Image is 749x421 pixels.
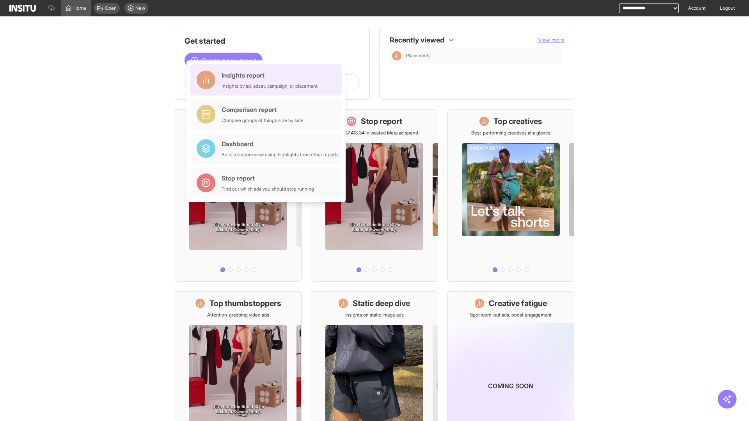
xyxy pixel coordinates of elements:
a: Top creativesBest-performing creatives at a glance [447,109,574,282]
div: Dashboard [222,139,339,149]
span: New [135,5,145,11]
div: Comparison report [222,105,304,114]
span: Open [105,5,117,11]
span: Placements [406,53,431,59]
h1: Static deep dive [353,298,410,309]
p: Best-performing creatives at a glance [471,130,550,136]
span: Placements [406,53,558,59]
button: View more [538,36,564,44]
span: Home [73,5,86,11]
button: Create a new report [185,53,263,68]
h1: Get started [185,35,360,46]
span: Create a new report [202,56,256,65]
img: Logo [9,5,36,12]
a: Stop reportSave £27,413.34 in wasted Meta ad spend [311,109,438,282]
div: Compare groups of things side by side [222,117,304,124]
a: What's live nowSee all active ads instantly [175,109,302,282]
div: Find out which ads you should stop running [222,186,314,192]
h1: Top thumbstoppers [209,298,281,309]
div: Build a custom view using highlights from other reports [222,152,339,158]
div: Stop report [222,173,314,183]
h1: Top creatives [493,116,542,127]
div: Insights by ad, adset, campaign, or placement [222,83,318,89]
span: View more [538,37,564,43]
p: Attention-grabbing video ads [207,312,269,318]
div: Insights [392,51,401,60]
h1: Stop report [361,116,402,127]
div: Insights report [222,71,318,80]
p: Insights on static image ads [345,312,404,318]
p: Save £27,413.34 in wasted Meta ad spend [331,130,418,136]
